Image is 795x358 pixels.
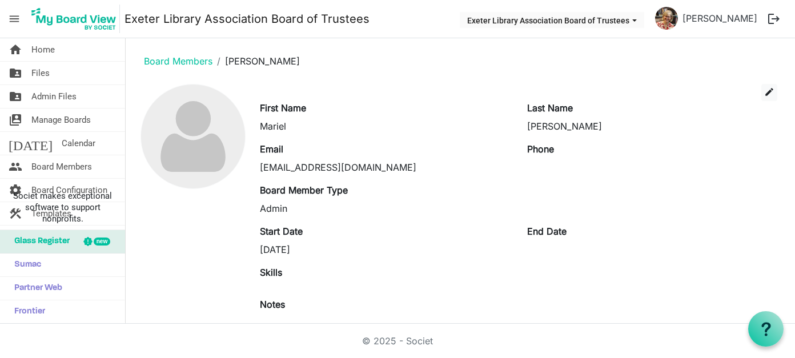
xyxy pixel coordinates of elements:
[28,5,125,33] a: My Board View Logo
[9,230,70,253] span: Glass Register
[527,119,777,133] div: [PERSON_NAME]
[527,101,573,115] label: Last Name
[762,7,786,31] button: logout
[9,62,22,85] span: folder_shared
[62,132,95,155] span: Calendar
[31,179,107,202] span: Board Configuration
[9,132,53,155] span: [DATE]
[260,101,306,115] label: First Name
[9,300,45,323] span: Frontier
[764,87,774,97] span: edit
[125,7,370,30] a: Exeter Library Association Board of Trustees
[31,85,77,108] span: Admin Files
[9,108,22,131] span: switch_account
[655,7,678,30] img: oiUq6S1lSyLOqxOgPlXYhI3g0FYm13iA4qhAgY5oJQiVQn4Ddg2A9SORYVWq4Lz4pb3-biMLU3tKDRk10OVDzQ_thumb.png
[28,5,120,33] img: My Board View Logo
[5,190,120,224] span: Societ makes exceptional software to support nonprofits.
[260,142,283,156] label: Email
[260,119,510,133] div: Mariel
[31,38,55,61] span: Home
[9,277,62,300] span: Partner Web
[260,243,510,256] div: [DATE]
[9,155,22,178] span: people
[362,335,433,347] a: © 2025 - Societ
[144,55,212,67] a: Board Members
[260,202,510,215] div: Admin
[9,85,22,108] span: folder_shared
[3,8,25,30] span: menu
[260,266,282,279] label: Skills
[9,179,22,202] span: settings
[527,224,567,238] label: End Date
[460,12,644,28] button: Exeter Library Association Board of Trustees dropdownbutton
[31,155,92,178] span: Board Members
[527,142,554,156] label: Phone
[31,108,91,131] span: Manage Boards
[9,38,22,61] span: home
[761,84,777,101] button: edit
[31,62,50,85] span: Files
[260,183,348,197] label: Board Member Type
[9,254,41,276] span: Sumac
[260,297,285,311] label: Notes
[678,7,762,30] a: [PERSON_NAME]
[212,54,300,68] li: [PERSON_NAME]
[141,85,245,188] img: no-profile-picture.svg
[94,238,110,246] div: new
[260,160,510,174] div: [EMAIL_ADDRESS][DOMAIN_NAME]
[260,224,303,238] label: Start Date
